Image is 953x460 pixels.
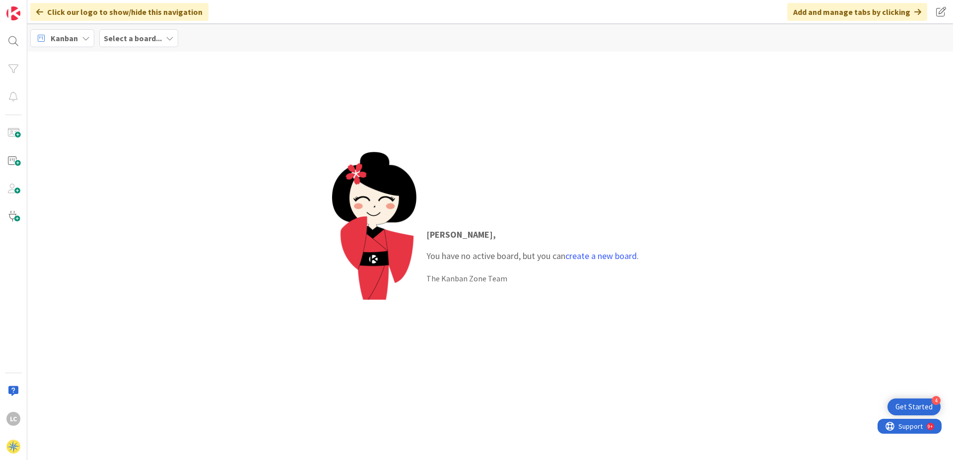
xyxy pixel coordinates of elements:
[426,272,639,284] div: The Kanban Zone Team
[426,229,496,240] strong: [PERSON_NAME] ,
[21,1,45,13] span: Support
[932,396,941,405] div: 4
[104,33,162,43] b: Select a board...
[6,412,20,426] div: LC
[51,32,78,44] span: Kanban
[895,402,933,412] div: Get Started
[6,6,20,20] img: Visit kanbanzone.com
[30,3,208,21] div: Click our logo to show/hide this navigation
[787,3,927,21] div: Add and manage tabs by clicking
[50,4,55,12] div: 9+
[887,398,941,415] div: Open Get Started checklist, remaining modules: 4
[565,250,637,262] a: create a new board
[426,249,639,263] div: You have no active board, but you can .
[6,440,20,454] img: avatar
